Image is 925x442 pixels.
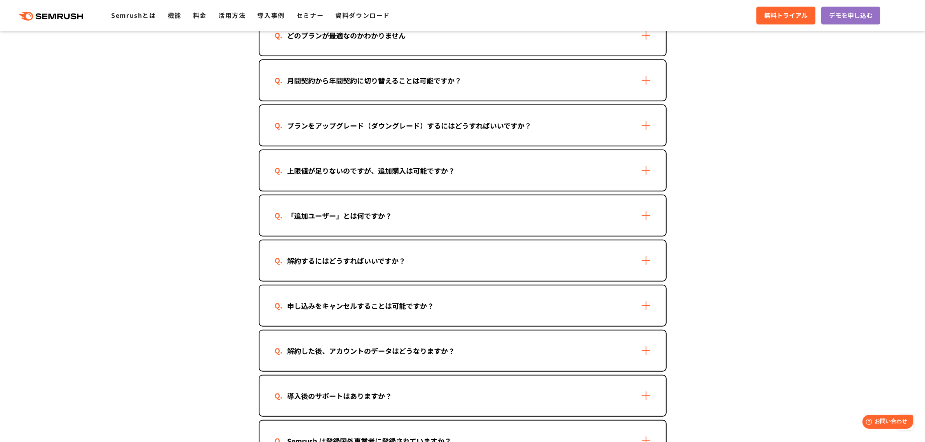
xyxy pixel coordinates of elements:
span: デモを申し込む [829,10,873,21]
div: プランをアップグレード（ダウングレード）するにはどうすればいいですか？ [275,120,544,131]
a: Semrushとは [111,10,156,20]
a: 機能 [168,10,181,20]
a: 料金 [193,10,207,20]
a: 導入事例 [258,10,285,20]
a: セミナー [296,10,324,20]
div: 導入後のサポートはありますか？ [275,390,405,402]
div: 解約するにはどうすればいいですか？ [275,255,418,266]
div: 「追加ユーザー」とは何ですか？ [275,210,405,221]
div: 上限値が足りないのですが、追加購入は可能ですか？ [275,165,468,176]
iframe: Help widget launcher [856,412,916,433]
a: 活用方法 [218,10,246,20]
div: 解約した後、アカウントのデータはどうなりますか？ [275,345,468,357]
div: どのプランが最適なのかわかりません [275,30,418,41]
span: 無料トライアル [764,10,808,21]
a: デモを申し込む [821,7,880,24]
div: 申し込みをキャンセルすることは可能ですか？ [275,300,447,311]
div: 月間契約から年間契約に切り替えることは可能ですか？ [275,75,474,86]
a: 資料ダウンロード [335,10,390,20]
a: 無料トライアル [756,7,815,24]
